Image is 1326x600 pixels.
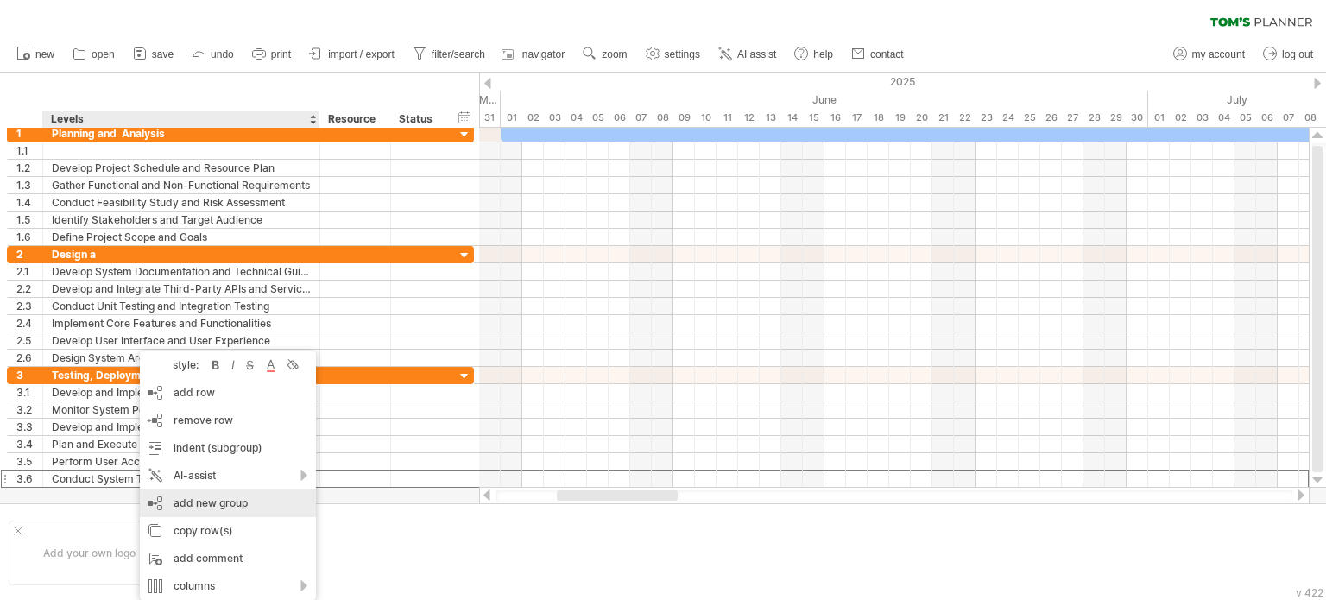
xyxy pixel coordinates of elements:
[16,125,42,142] div: 1
[16,384,42,401] div: 3.1
[92,48,115,60] span: open
[68,43,120,66] a: open
[1062,109,1083,127] div: Friday, 27 June 2025
[673,109,695,127] div: Monday, 9 June 2025
[868,109,889,127] div: Wednesday, 18 June 2025
[565,109,587,127] div: Wednesday, 4 June 2025
[287,520,433,534] div: ....
[976,109,997,127] div: Monday, 23 June 2025
[16,436,42,452] div: 3.4
[248,43,296,66] a: print
[51,111,310,128] div: Levels
[803,109,824,127] div: Sunday, 15 June 2025
[52,471,311,487] div: Conduct System Testing and Quality Assurance
[609,109,630,127] div: Friday, 6 June 2025
[16,246,42,262] div: 2
[16,350,42,366] div: 2.6
[52,263,311,280] div: Develop System Documentation and Technical Guides
[1169,43,1250,66] a: my account
[16,298,42,314] div: 2.3
[16,281,42,297] div: 2.2
[52,298,311,314] div: Conduct Unit Testing and Integration Testing
[16,453,42,470] div: 3.5
[1282,48,1313,60] span: log out
[1278,109,1299,127] div: Monday, 7 July 2025
[140,517,316,545] div: copy row(s)
[12,43,60,66] a: new
[52,229,311,245] div: Define Project Scope and Goals
[140,489,316,517] div: add new group
[147,358,207,371] div: style:
[287,563,433,578] div: ....
[760,109,781,127] div: Friday, 13 June 2025
[52,246,311,262] div: Design a
[52,367,311,383] div: Testing, Deployment, and Maintenance
[1170,109,1191,127] div: Wednesday, 2 July 2025
[305,43,400,66] a: import / export
[16,177,42,193] div: 1.3
[16,332,42,349] div: 2.5
[16,160,42,176] div: 1.2
[870,48,904,60] span: contact
[1148,109,1170,127] div: Tuesday, 1 July 2025
[479,109,501,127] div: Saturday, 31 May 2025
[52,419,311,435] div: Develop and Implement Maintenance and Support Plan
[16,419,42,435] div: 3.3
[140,434,316,462] div: indent (subgroup)
[187,43,239,66] a: undo
[499,43,570,66] a: navigator
[129,43,179,66] a: save
[1213,109,1234,127] div: Friday, 4 July 2025
[911,109,932,127] div: Friday, 20 June 2025
[717,109,738,127] div: Wednesday, 11 June 2025
[602,48,627,60] span: zoom
[52,212,311,228] div: Identify Stakeholders and Target Audience
[522,48,565,60] span: navigator
[813,48,833,60] span: help
[1019,109,1040,127] div: Wednesday, 25 June 2025
[630,109,652,127] div: Saturday, 7 June 2025
[1127,109,1148,127] div: Monday, 30 June 2025
[1083,109,1105,127] div: Saturday, 28 June 2025
[152,48,174,60] span: save
[1040,109,1062,127] div: Thursday, 26 June 2025
[52,125,311,142] div: Planning and Analysis
[16,142,42,159] div: 1.1
[781,109,803,127] div: Saturday, 14 June 2025
[1105,109,1127,127] div: Sunday, 29 June 2025
[399,111,437,128] div: Status
[211,48,234,60] span: undo
[16,263,42,280] div: 2.1
[328,111,381,128] div: Resource
[52,194,311,211] div: Conduct Feasibility Study and Risk Assessment
[52,315,311,332] div: Implement Core Features and Functionalities
[932,109,954,127] div: Saturday, 21 June 2025
[52,177,311,193] div: Gather Functional and Non-Functional Requirements
[501,91,1148,109] div: June 2025
[641,43,705,66] a: settings
[997,109,1019,127] div: Tuesday, 24 June 2025
[738,109,760,127] div: Thursday, 12 June 2025
[52,436,311,452] div: Plan and Execute Deployment to Production
[16,367,42,383] div: 3
[52,401,311,418] div: Monitor System Performance and Identify Areas for Improvement
[16,212,42,228] div: 1.5
[16,471,42,487] div: 3.6
[1299,109,1321,127] div: Tuesday, 8 July 2025
[174,414,233,426] span: remove row
[408,43,490,66] a: filter/search
[52,453,311,470] div: Perform User Acceptance Testing and Validation
[1234,109,1256,127] div: Saturday, 5 July 2025
[35,48,54,60] span: new
[16,315,42,332] div: 2.4
[954,109,976,127] div: Sunday, 22 June 2025
[140,462,316,489] div: AI-assist
[1191,109,1213,127] div: Thursday, 3 July 2025
[52,332,311,349] div: Develop User Interface and User Experience
[287,541,433,556] div: ....
[790,43,838,66] a: help
[140,545,316,572] div: add comment
[824,109,846,127] div: Monday, 16 June 2025
[16,229,42,245] div: 1.6
[695,109,717,127] div: Tuesday, 10 June 2025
